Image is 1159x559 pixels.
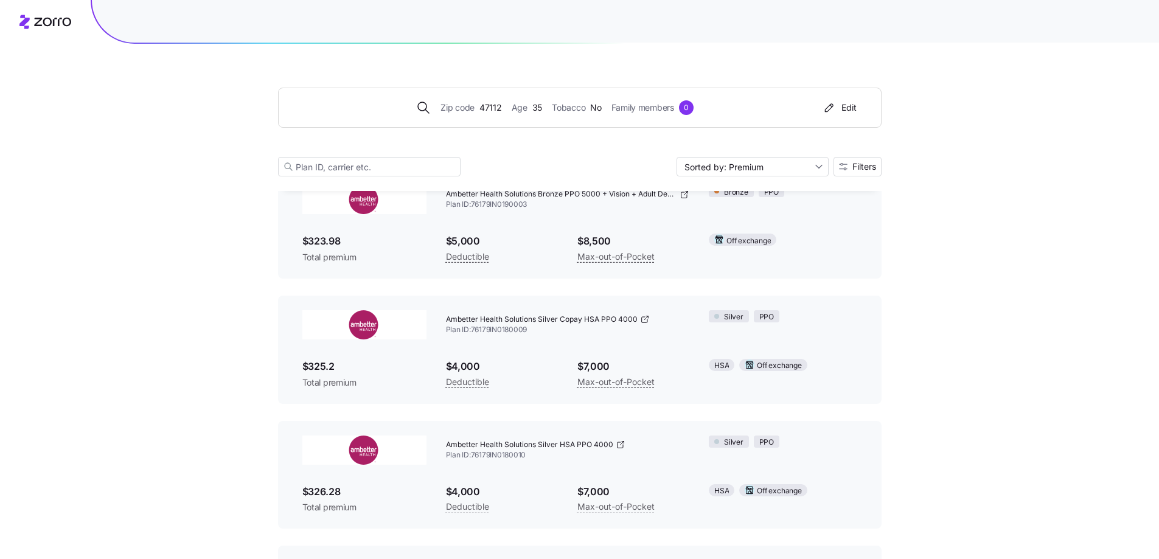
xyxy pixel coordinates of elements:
span: Off exchange [757,485,801,497]
span: PPO [764,187,779,198]
span: Total premium [302,501,426,513]
span: PPO [759,437,774,448]
img: Ambetter [302,185,426,214]
span: $4,000 [446,359,558,374]
span: No [590,101,601,114]
span: Bronze [724,187,748,198]
span: Max-out-of-Pocket [577,499,655,514]
span: HSA [714,360,729,372]
span: Ambetter Health Solutions Silver HSA PPO 4000 [446,440,613,450]
span: Deductible [446,499,489,514]
span: Plan ID: 76179IN0180009 [446,325,690,335]
span: $323.98 [302,234,426,249]
img: Ambetter [302,310,426,339]
span: $7,000 [577,359,689,374]
img: Ambetter [302,436,426,465]
span: Max-out-of-Pocket [577,375,655,389]
span: 47112 [479,101,502,114]
span: $5,000 [446,234,558,249]
span: $325.2 [302,359,426,374]
span: $8,500 [577,234,689,249]
span: Ambetter Health Solutions Silver Copay HSA PPO 4000 [446,314,638,325]
span: Silver [724,311,743,323]
input: Plan ID, carrier etc. [278,157,461,176]
span: $4,000 [446,484,558,499]
span: Zip code [440,101,475,114]
span: Deductible [446,375,489,389]
div: 0 [679,100,694,115]
span: Silver [724,437,743,448]
button: Edit [817,98,861,117]
span: Total premium [302,251,426,263]
button: Filters [834,157,882,176]
span: HSA [714,485,729,497]
span: Age [512,101,527,114]
span: Off exchange [726,235,771,247]
span: Plan ID: 76179IN0190003 [446,200,690,210]
span: $7,000 [577,484,689,499]
span: Filters [852,162,876,171]
span: Ambetter Health Solutions Bronze PPO 5000 + Vision + Adult Dental [446,189,678,200]
span: Plan ID: 76179IN0180010 [446,450,690,460]
input: Sort by [677,157,829,176]
span: Off exchange [757,360,801,372]
span: Family members [611,101,674,114]
span: Tobacco [552,101,585,114]
span: $326.28 [302,484,426,499]
span: Deductible [446,249,489,264]
span: Total premium [302,377,426,389]
span: Max-out-of-Pocket [577,249,655,264]
span: PPO [759,311,774,323]
div: Edit [822,102,857,114]
span: 35 [532,101,542,114]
